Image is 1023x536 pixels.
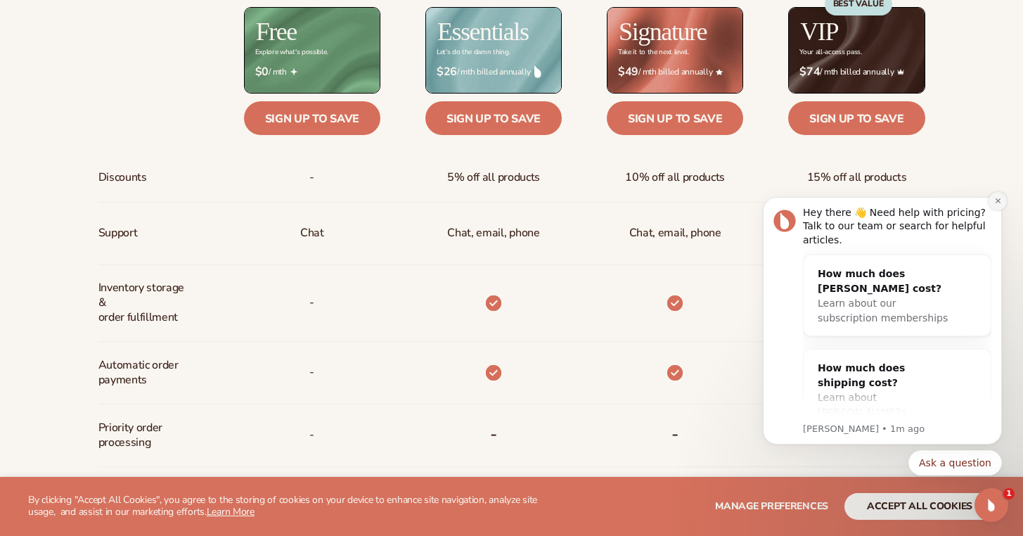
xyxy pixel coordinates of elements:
[799,65,820,79] strong: $74
[98,275,192,330] span: Inventory storage & order fulfillment
[98,415,192,456] span: Priority order processing
[447,220,539,246] p: Chat, email, phone
[671,423,678,445] b: -
[437,49,510,56] div: Let’s do the damn thing.
[309,290,314,316] p: -
[300,220,324,246] p: Chat
[618,49,689,56] div: Take it to the next level.
[437,19,529,44] h2: Essentials
[207,505,255,518] a: Learn More
[618,65,732,79] span: / mth billed annually
[309,422,314,448] span: -
[625,165,725,191] span: 10% off all products
[618,65,638,79] strong: $49
[255,65,269,79] strong: $0
[28,494,539,518] p: By clicking "Accept All Cookies", you agree to the storing of cookies on your device to enhance s...
[799,65,913,79] span: / mth billed annually
[799,49,861,56] div: Your all-access pass.
[255,65,369,79] span: / mth
[426,8,561,93] img: Essentials_BG_9050f826-5aa9-47d9-a362-757b82c62641.jpg
[244,101,380,135] a: Sign up to save
[607,101,743,135] a: Sign up to save
[98,220,138,246] span: Support
[715,499,828,513] span: Manage preferences
[245,8,380,93] img: free_bg.png
[256,19,297,44] h2: Free
[447,165,540,191] span: 5% off all products
[807,165,907,191] span: 15% off all products
[290,68,297,75] img: Free_Icon_bb6e7c7e-73f8-44bd-8ed0-223ea0fc522e.png
[800,19,838,44] h2: VIP
[742,176,1023,498] iframe: Intercom notifications message
[788,101,925,135] a: Sign up to save
[1003,488,1015,499] span: 1
[619,19,707,44] h2: Signature
[437,65,551,79] span: / mth billed annually
[255,49,328,56] div: Explore what's possible.
[98,352,192,393] span: Automatic order payments
[534,65,541,78] img: drop.png
[897,68,904,75] img: Crown_2d87c031-1b5a-4345-8312-a4356ddcde98.png
[98,165,147,191] span: Discounts
[490,423,497,445] b: -
[789,8,924,93] img: VIP_BG_199964bd-3653-43bc-8a67-789d2d7717b9.jpg
[309,165,314,191] span: -
[629,220,721,246] span: Chat, email, phone
[974,488,1008,522] iframe: Intercom live chat
[844,493,995,520] button: accept all cookies
[437,65,457,79] strong: $26
[716,69,723,75] img: Star_6.png
[607,8,742,93] img: Signature_BG_eeb718c8-65ac-49e3-a4e5-327c6aa73146.jpg
[715,493,828,520] button: Manage preferences
[425,101,562,135] a: Sign up to save
[309,359,314,385] span: -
